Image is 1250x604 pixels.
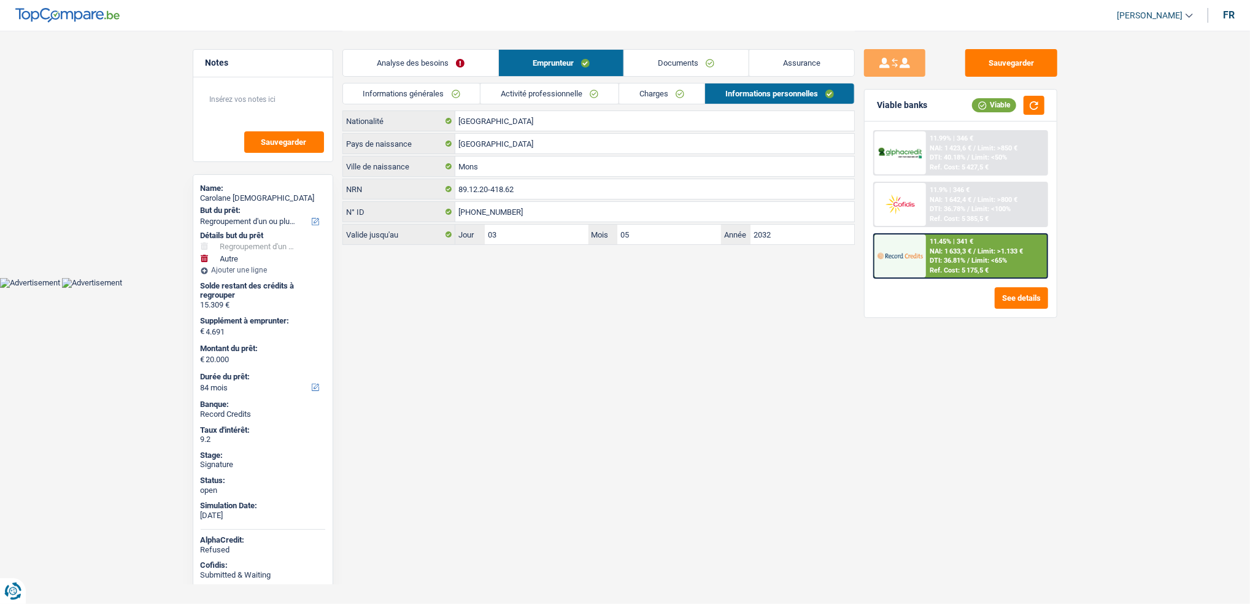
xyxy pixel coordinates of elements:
a: Assurance [749,50,854,76]
div: Name: [201,184,325,193]
img: Advertisement [62,278,122,288]
div: Taux d'intérêt: [201,425,325,435]
div: Simulation Date: [201,501,325,511]
input: 590-1234567-89 [455,202,854,222]
div: [DATE] [201,511,325,521]
input: JJ [485,225,588,244]
div: Ref. Cost: 5 427,5 € [930,163,989,171]
div: Record Credits [201,409,325,419]
span: € [201,327,205,336]
a: Activité professionnelle [480,83,619,104]
span: / [973,247,976,255]
div: 11.9% | 346 € [930,186,970,194]
span: Limit: <65% [971,257,1007,265]
img: TopCompare Logo [15,8,120,23]
span: NAI: 1 423,6 € [930,144,971,152]
span: / [967,153,970,161]
a: Charges [619,83,704,104]
div: Solde restant des crédits à regrouper [201,281,325,300]
div: 15.309 € [201,300,325,310]
div: 11.99% | 346 € [930,134,973,142]
img: Cofidis [878,193,923,215]
div: Ref. Cost: 5 175,5 € [930,266,989,274]
span: DTI: 40.18% [930,153,965,161]
a: Informations générales [343,83,480,104]
img: Record Credits [878,244,923,267]
h5: Notes [206,58,320,68]
label: Supplément à emprunter: [201,316,323,326]
span: / [967,257,970,265]
div: Stage: [201,451,325,460]
input: MM [617,225,721,244]
span: / [973,196,976,204]
div: Signature [201,460,325,470]
span: [PERSON_NAME] [1117,10,1182,21]
label: Ville de naissance [343,157,455,176]
span: Sauvegarder [261,138,307,146]
div: AlphaCredit: [201,535,325,545]
label: But du prêt: [201,206,323,215]
label: Année [721,225,750,244]
div: Ajouter une ligne [201,266,325,274]
a: Documents [624,50,748,76]
div: Status: [201,476,325,486]
div: Viable [972,98,1016,112]
div: Détails but du prêt [201,231,325,241]
span: / [967,205,970,213]
span: Limit: <100% [971,205,1011,213]
span: Limit: <50% [971,153,1007,161]
label: Nationalité [343,111,455,131]
a: Analyse des besoins [343,50,498,76]
span: NAI: 1 633,3 € [930,247,971,255]
label: NRN [343,179,455,199]
input: Belgique [455,134,854,153]
div: Submitted & Waiting [201,570,325,580]
span: Limit: >1.133 € [978,247,1023,255]
input: AAAA [750,225,854,244]
input: 12.12.12-123.12 [455,179,854,199]
div: Banque: [201,400,325,409]
label: Jour [455,225,485,244]
span: DTI: 36.78% [930,205,965,213]
button: Sauvegarder [244,131,324,153]
div: Cofidis: [201,560,325,570]
span: Limit: >800 € [978,196,1017,204]
span: Limit: >850 € [978,144,1017,152]
button: Sauvegarder [965,49,1057,77]
div: 11.45% | 341 € [930,238,973,246]
div: Refused [201,545,325,555]
a: Emprunteur [499,50,623,76]
span: € [201,355,205,365]
span: NAI: 1 642,4 € [930,196,971,204]
a: [PERSON_NAME] [1107,6,1193,26]
input: Belgique [455,111,854,131]
label: Valide jusqu'au [343,225,455,244]
div: open [201,486,325,495]
img: AlphaCredit [878,146,923,160]
div: Carolane [DEMOGRAPHIC_DATA] [201,193,325,203]
label: Mois [588,225,618,244]
label: Durée du prêt: [201,372,323,382]
div: Ref. Cost: 5 385,5 € [930,215,989,223]
label: Pays de naissance [343,134,455,153]
div: fr [1223,9,1235,21]
span: / [973,144,976,152]
a: Informations personnelles [705,83,854,104]
div: Viable banks [877,100,927,110]
label: Montant du prêt: [201,344,323,354]
label: N° ID [343,202,455,222]
span: DTI: 36.81% [930,257,965,265]
div: 9.2 [201,435,325,444]
button: See details [995,287,1048,309]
